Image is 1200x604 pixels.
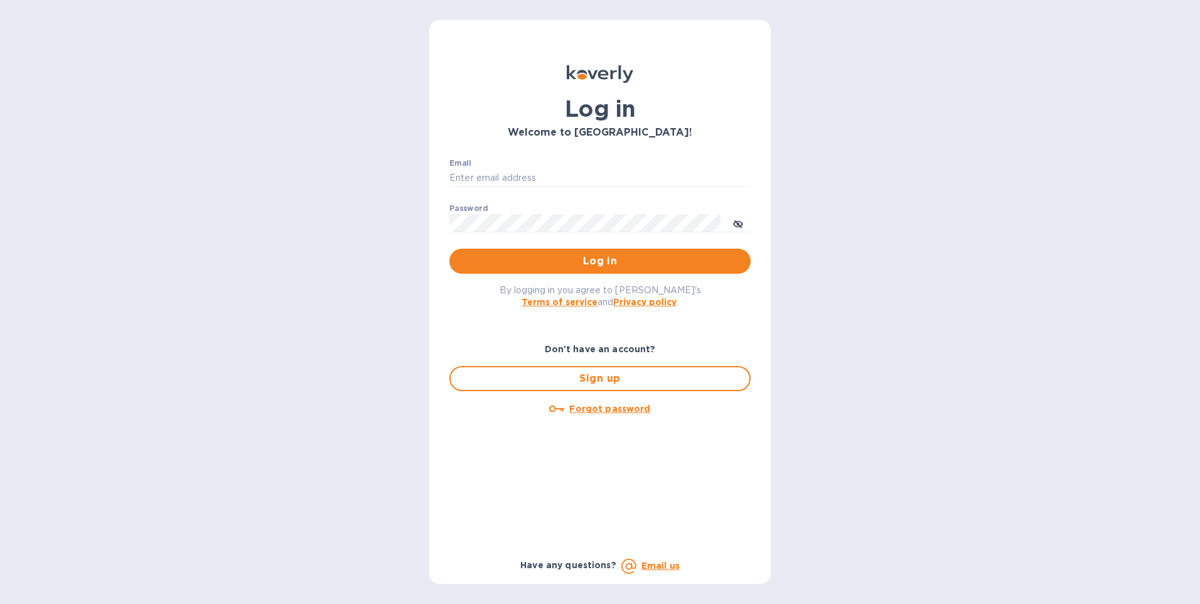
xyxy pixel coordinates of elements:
[500,285,701,307] span: By logging in you agree to [PERSON_NAME]'s and .
[641,561,680,571] a: Email us
[449,95,751,122] h1: Log in
[520,560,616,570] b: Have any questions?
[613,297,677,307] a: Privacy policy
[449,127,751,139] h3: Welcome to [GEOGRAPHIC_DATA]!
[726,210,751,235] button: toggle password visibility
[459,254,741,269] span: Log in
[449,205,488,212] label: Password
[569,404,650,414] u: Forgot password
[449,366,751,391] button: Sign up
[545,344,656,354] b: Don't have an account?
[449,159,471,167] label: Email
[449,169,751,188] input: Enter email address
[522,297,597,307] a: Terms of service
[449,249,751,274] button: Log in
[461,371,739,386] span: Sign up
[567,65,633,83] img: Koverly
